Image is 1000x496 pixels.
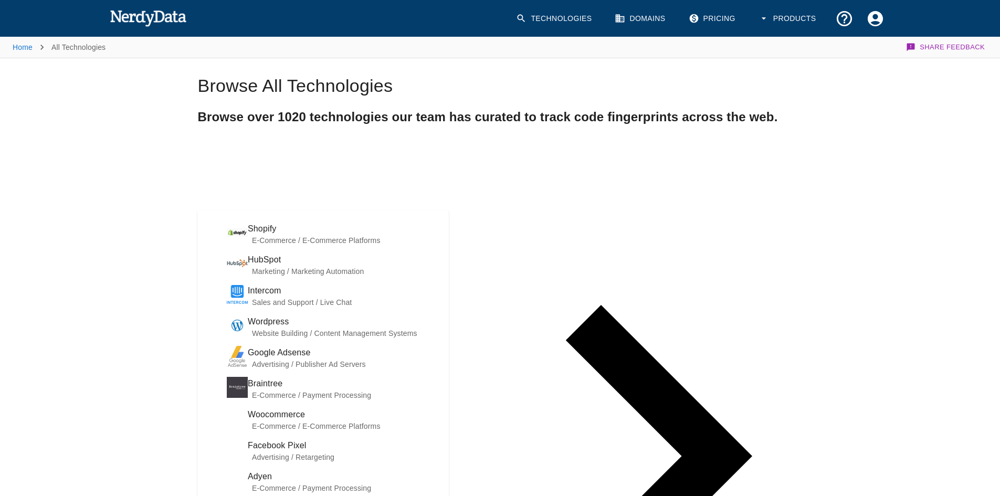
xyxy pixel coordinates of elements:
[51,42,106,52] p: All Technologies
[248,453,339,461] span: Advertising / Retargeting
[248,254,440,266] span: HubSpot
[248,298,356,307] span: Sales and Support / Live Chat
[248,377,440,390] span: Braintree
[248,422,385,430] span: E-Commerce / E-Commerce Platforms
[248,315,440,328] span: Wordpress
[829,3,860,34] button: Support and Documentation
[248,236,385,245] span: E-Commerce / E-Commerce Platforms
[13,43,33,51] a: Home
[948,421,987,461] iframe: Drift Widget Chat Controller
[248,470,440,483] span: Adyen
[198,75,778,97] h1: Browse All Technologies
[860,3,891,34] button: Account Settings
[248,329,422,337] span: Website Building / Content Management Systems
[248,391,375,399] span: E-Commerce / Payment Processing
[110,7,187,28] img: NerdyData.com
[752,3,825,34] button: Products
[198,108,778,126] h2: Browse over 1020 technologies our team has curated to track code fingerprints across the web.
[510,3,600,34] a: Technologies
[248,346,440,359] span: Google Adsense
[248,360,370,368] span: Advertising / Publisher Ad Servers
[248,439,440,452] span: Facebook Pixel
[248,223,440,235] span: Shopify
[248,284,440,297] span: Intercom
[608,3,673,34] a: Domains
[248,408,440,421] span: Woocommerce
[248,267,368,276] span: Marketing / Marketing Automation
[682,3,744,34] a: Pricing
[13,37,106,58] nav: breadcrumb
[904,37,987,58] button: Share Feedback
[248,484,375,492] span: E-Commerce / Payment Processing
